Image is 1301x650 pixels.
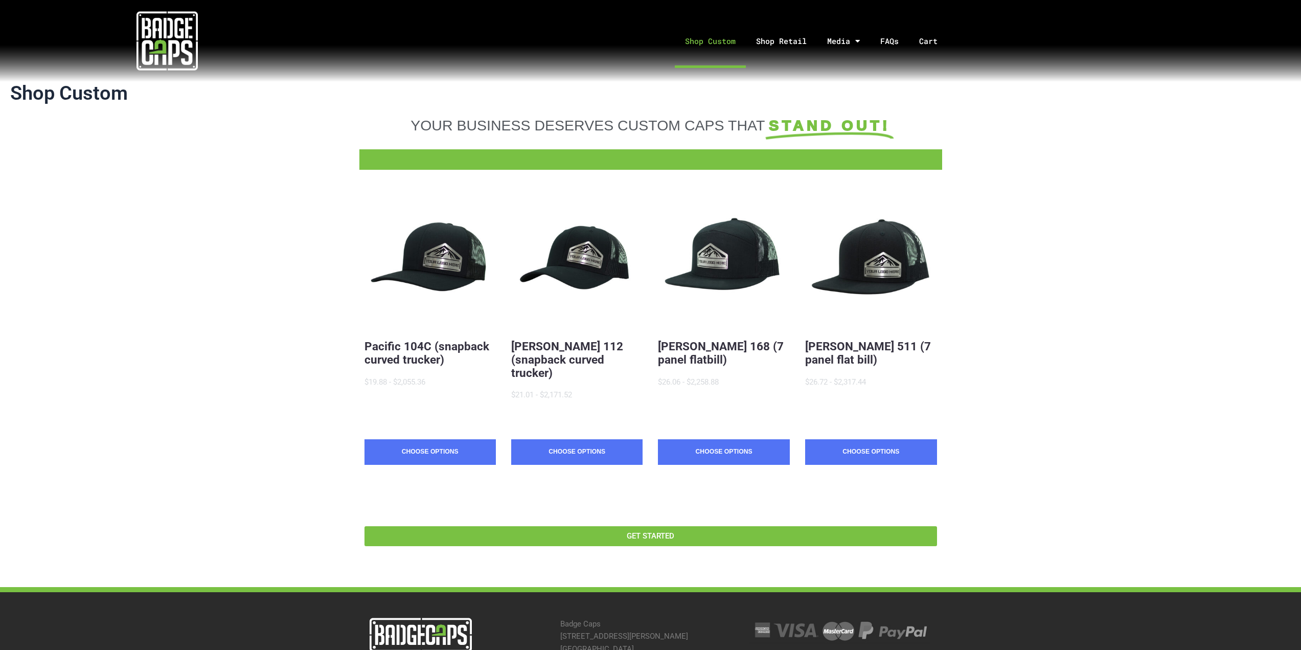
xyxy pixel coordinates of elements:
[658,195,789,327] button: BadgeCaps - Richardson 168
[658,439,789,465] a: Choose Options
[364,340,489,366] a: Pacific 104C (snapback curved trucker)
[10,82,1291,105] h1: Shop Custom
[658,377,719,387] span: $26.06 - $2,258.88
[334,14,1300,68] nav: Menu
[627,532,674,540] span: GET STARTED
[805,340,931,366] a: [PERSON_NAME] 511 (7 panel flat bill)
[746,14,817,68] a: Shop Retail
[511,390,572,399] span: $21.01 - $2,171.52
[364,439,496,465] a: Choose Options
[511,195,643,327] button: BadgeCaps - Richardson 112
[364,195,496,327] button: BadgeCaps - Pacific 104C
[817,14,870,68] a: Media
[870,14,909,68] a: FAQs
[658,340,784,366] a: [PERSON_NAME] 168 (7 panel flatbill)
[410,117,765,133] span: YOUR BUSINESS DESERVES CUSTOM CAPS THAT
[359,154,942,160] a: FFD BadgeCaps Fire Department Custom unique apparel
[805,195,937,327] button: BadgeCaps - Richardson 511
[805,377,866,387] span: $26.72 - $2,317.44
[749,618,929,643] img: Credit Cards Accepted
[805,439,937,465] a: Choose Options
[364,526,937,546] a: GET STARTED
[364,117,937,134] a: YOUR BUSINESS DESERVES CUSTOM CAPS THAT STAND OUT!
[909,14,961,68] a: Cart
[511,340,623,379] a: [PERSON_NAME] 112 (snapback curved trucker)
[511,439,643,465] a: Choose Options
[364,377,425,387] span: $19.88 - $2,055.36
[136,10,198,72] img: badgecaps white logo with green acccent
[675,14,746,68] a: Shop Custom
